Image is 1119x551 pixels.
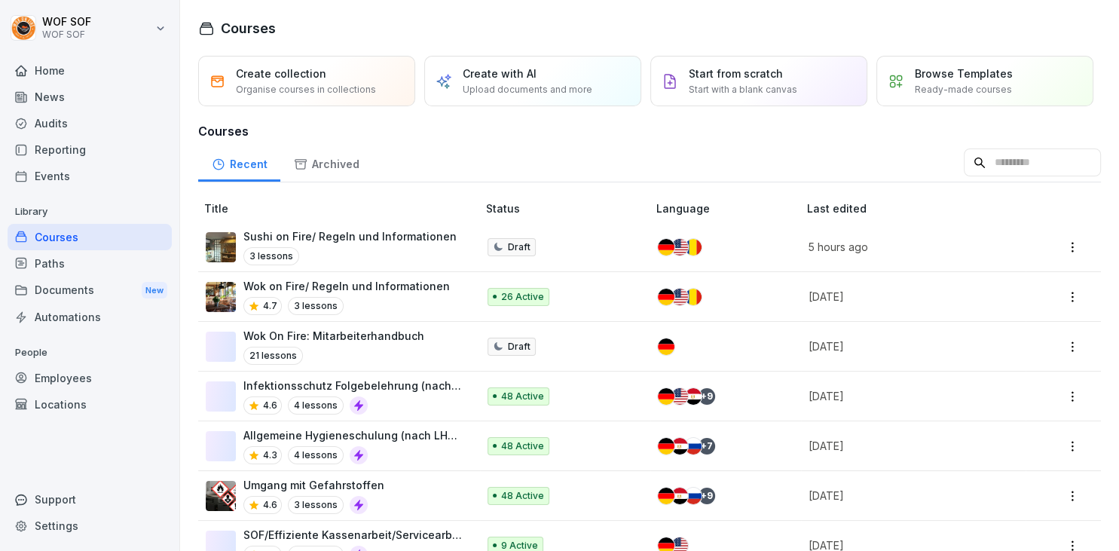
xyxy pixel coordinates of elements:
[658,338,674,355] img: de.svg
[689,83,797,96] p: Start with a blank canvas
[501,489,544,503] p: 48 Active
[658,388,674,405] img: de.svg
[288,396,344,415] p: 4 lessons
[809,488,1007,504] p: [DATE]
[699,488,715,504] div: + 9
[463,66,537,81] p: Create with AI
[8,277,172,305] a: DocumentsNew
[463,83,592,96] p: Upload documents and more
[243,427,462,443] p: Allgemeine Hygieneschulung (nach LHMV §4)
[243,247,299,265] p: 3 lessons
[204,201,480,216] p: Title
[486,201,650,216] p: Status
[8,163,172,189] a: Events
[243,328,424,344] p: Wok On Fire: Mitarbeiterhandbuch
[263,448,277,462] p: 4.3
[42,29,91,40] p: WOF SOF
[685,488,702,504] img: ru.svg
[8,224,172,250] a: Courses
[658,438,674,455] img: de.svg
[8,486,172,513] div: Support
[8,304,172,330] a: Automations
[236,66,326,81] p: Create collection
[236,83,376,96] p: Organise courses in collections
[206,282,236,312] img: lr4cevy699ul5vij1e34igg4.png
[263,498,277,512] p: 4.6
[8,84,172,110] a: News
[142,282,167,299] div: New
[8,57,172,84] a: Home
[8,365,172,391] a: Employees
[8,136,172,163] a: Reporting
[508,240,530,254] p: Draft
[243,378,462,393] p: Infektionsschutz Folgebelehrung (nach §43 IfSG)
[243,228,457,244] p: Sushi on Fire/ Regeln und Informationen
[263,399,277,412] p: 4.6
[8,341,172,365] p: People
[501,390,544,403] p: 48 Active
[685,289,702,305] img: ro.svg
[685,388,702,405] img: eg.svg
[8,513,172,539] a: Settings
[689,66,783,81] p: Start from scratch
[8,277,172,305] div: Documents
[809,438,1007,454] p: [DATE]
[243,527,462,543] p: SOF/Effiziente Kassenarbeit/Servicearbeit und Problemlösungen
[915,83,1012,96] p: Ready-made courses
[699,388,715,405] div: + 9
[685,438,702,455] img: ru.svg
[671,289,688,305] img: us.svg
[809,338,1007,354] p: [DATE]
[8,110,172,136] a: Audits
[501,290,544,304] p: 26 Active
[206,232,236,262] img: nsy3j7j0359sgxoxlx1dqr88.png
[658,488,674,504] img: de.svg
[809,289,1007,305] p: [DATE]
[221,18,276,38] h1: Courses
[243,347,303,365] p: 21 lessons
[671,438,688,455] img: eg.svg
[501,439,544,453] p: 48 Active
[658,239,674,256] img: de.svg
[243,278,450,294] p: Wok on Fire/ Regeln und Informationen
[288,297,344,315] p: 3 lessons
[280,143,372,182] a: Archived
[198,122,1101,140] h3: Courses
[8,200,172,224] p: Library
[809,388,1007,404] p: [DATE]
[807,201,1026,216] p: Last edited
[671,239,688,256] img: us.svg
[671,488,688,504] img: eg.svg
[42,16,91,29] p: WOF SOF
[288,496,344,514] p: 3 lessons
[8,250,172,277] a: Paths
[288,446,344,464] p: 4 lessons
[809,239,1007,255] p: 5 hours ago
[8,391,172,418] a: Locations
[699,438,715,455] div: + 7
[656,201,801,216] p: Language
[206,481,236,511] img: ro33qf0i8ndaw7nkfv0stvse.png
[243,477,384,493] p: Umgang mit Gefahrstoffen
[263,299,277,313] p: 4.7
[198,143,280,182] a: Recent
[685,239,702,256] img: ro.svg
[508,340,530,354] p: Draft
[671,388,688,405] img: us.svg
[915,66,1013,81] p: Browse Templates
[658,289,674,305] img: de.svg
